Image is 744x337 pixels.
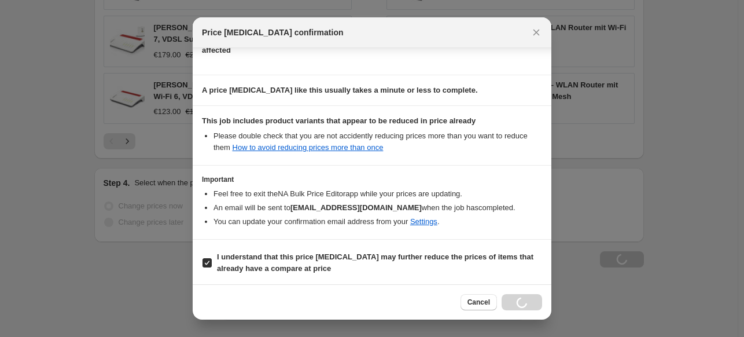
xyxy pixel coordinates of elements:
b: A price [MEDICAL_DATA] like this usually takes a minute or less to complete. [202,86,478,94]
a: Settings [410,217,437,226]
h3: Important [202,175,542,184]
b: [EMAIL_ADDRESS][DOMAIN_NAME] [290,203,422,212]
button: Close [528,24,544,41]
li: You can update your confirmation email address from your . [213,216,542,228]
li: Please double check that you are not accidently reducing prices more than you want to reduce them [213,130,542,153]
b: This job includes product variants that appear to be reduced in price already [202,116,476,125]
button: Cancel [461,294,497,310]
li: An email will be sent to when the job has completed . [213,202,542,214]
a: How to avoid reducing prices more than once [233,143,384,152]
li: Feel free to exit the NA Bulk Price Editor app while your prices are updating. [213,188,542,200]
span: Cancel [467,298,490,307]
span: Price [MEDICAL_DATA] confirmation [202,27,344,38]
b: I understand that this price [MEDICAL_DATA] may further reduce the prices of items that already h... [217,252,533,273]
